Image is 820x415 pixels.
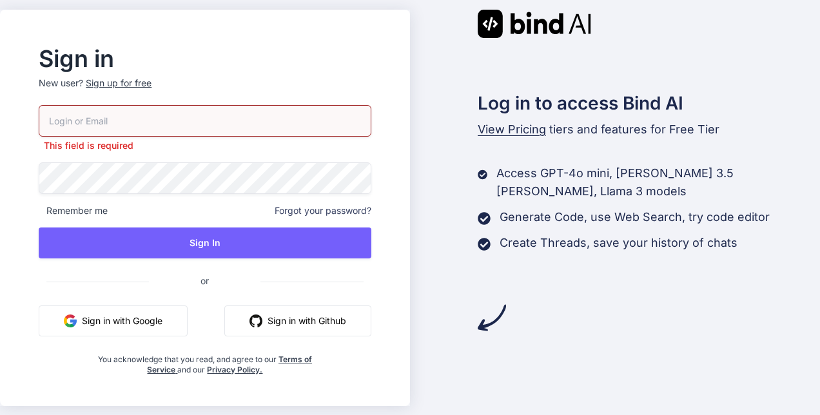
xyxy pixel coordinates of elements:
img: google [64,314,77,327]
a: Privacy Policy. [207,365,262,374]
p: tiers and features for Free Tier [478,121,820,139]
button: Sign in with Github [224,305,371,336]
input: Login or Email [39,105,371,137]
h2: Sign in [39,48,371,69]
span: or [149,265,260,296]
p: Generate Code, use Web Search, try code editor [500,208,770,226]
button: Sign In [39,227,371,258]
p: New user? [39,77,371,105]
div: You acknowledge that you read, and agree to our and our [94,347,316,375]
img: github [249,314,262,327]
div: Sign up for free [86,77,151,90]
p: This field is required [39,139,371,152]
span: Remember me [39,204,108,217]
p: Create Threads, save your history of chats [500,234,737,252]
span: View Pricing [478,122,546,136]
button: Sign in with Google [39,305,188,336]
a: Terms of Service [147,354,312,374]
p: Access GPT-4o mini, [PERSON_NAME] 3.5 [PERSON_NAME], Llama 3 models [496,164,820,200]
img: Bind AI logo [478,10,591,38]
img: arrow [478,304,506,332]
span: Forgot your password? [275,204,371,217]
h2: Log in to access Bind AI [478,90,820,117]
